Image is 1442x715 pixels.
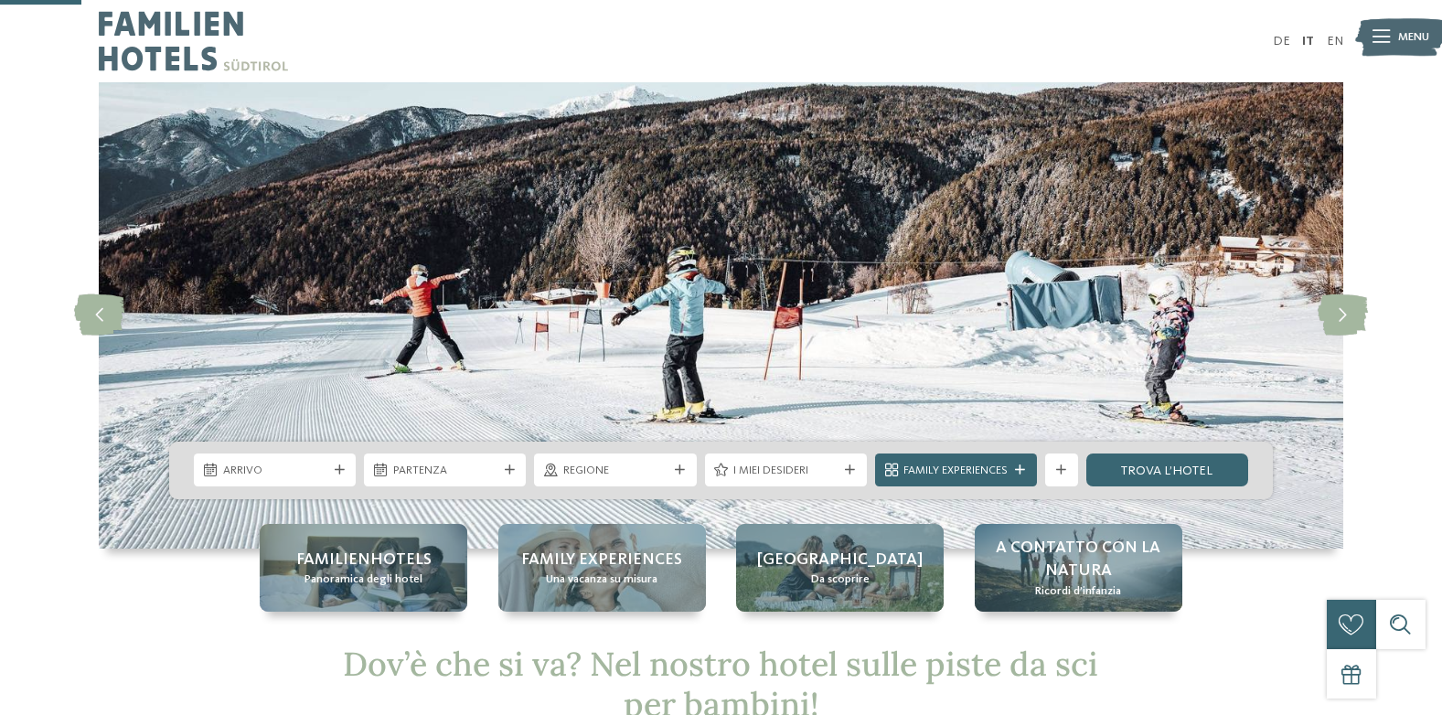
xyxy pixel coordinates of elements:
[563,463,668,479] span: Regione
[903,463,1008,479] span: Family Experiences
[260,524,467,612] a: Hotel sulle piste da sci per bambini: divertimento senza confini Familienhotels Panoramica degli ...
[1302,35,1314,48] a: IT
[991,537,1166,582] span: A contatto con la natura
[223,463,327,479] span: Arrivo
[99,82,1343,549] img: Hotel sulle piste da sci per bambini: divertimento senza confini
[304,571,422,588] span: Panoramica degli hotel
[296,549,432,571] span: Familienhotels
[811,571,870,588] span: Da scoprire
[546,571,657,588] span: Una vacanza su misura
[1035,583,1121,600] span: Ricordi d’infanzia
[1086,454,1248,486] a: trova l’hotel
[393,463,497,479] span: Partenza
[1327,35,1343,48] a: EN
[521,549,682,571] span: Family experiences
[975,524,1182,612] a: Hotel sulle piste da sci per bambini: divertimento senza confini A contatto con la natura Ricordi...
[1398,29,1429,46] span: Menu
[733,463,838,479] span: I miei desideri
[1273,35,1290,48] a: DE
[736,524,944,612] a: Hotel sulle piste da sci per bambini: divertimento senza confini [GEOGRAPHIC_DATA] Da scoprire
[498,524,706,612] a: Hotel sulle piste da sci per bambini: divertimento senza confini Family experiences Una vacanza s...
[757,549,923,571] span: [GEOGRAPHIC_DATA]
